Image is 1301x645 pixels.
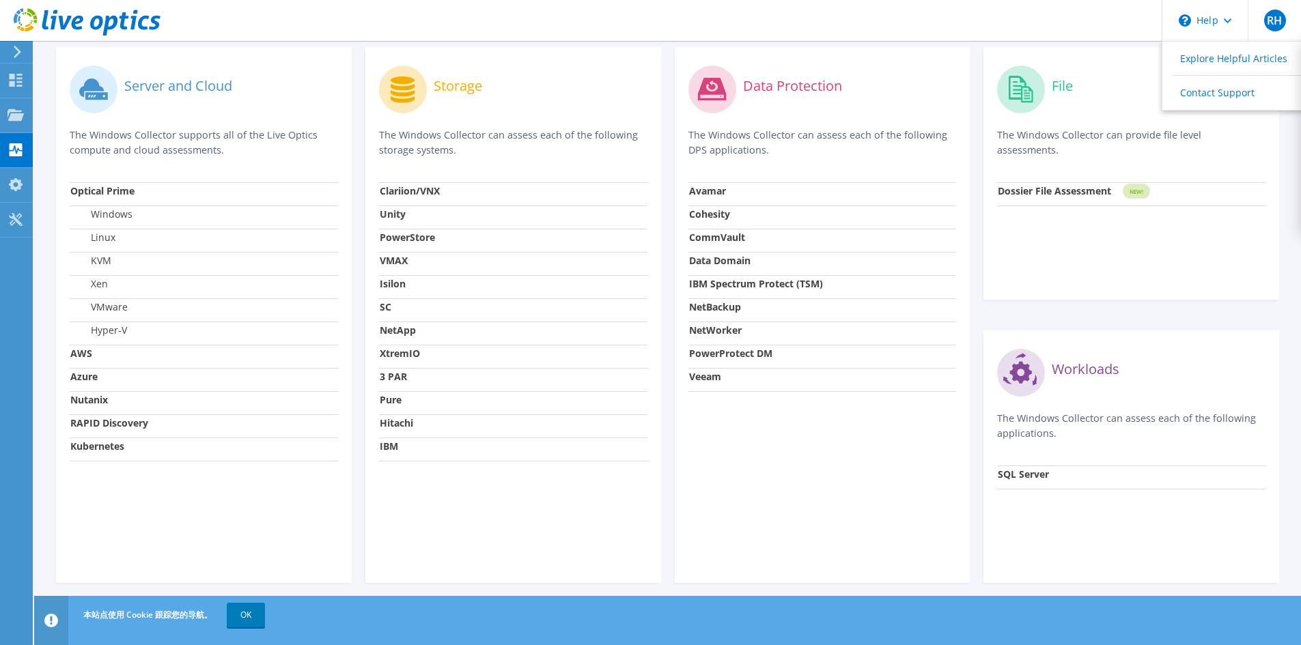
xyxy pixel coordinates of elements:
strong: AWS [70,347,92,360]
span: 本站点使用 Cookie 跟踪您的导航。 [83,609,212,620]
label: Hyper-V [70,324,127,337]
strong: 3 PAR [380,370,407,383]
strong: Unity [380,207,406,220]
label: Data Protection [743,79,842,93]
strong: IBM [380,440,398,453]
p: The Windows Collector can assess each of the following DPS applications. [688,128,957,158]
label: Workloads [1052,362,1119,376]
strong: NetWorker [689,324,742,336]
a: OK [227,603,265,627]
strong: NetApp [380,324,416,336]
strong: IBM Spectrum Protect (TSM) [689,277,823,290]
label: Storage [434,79,482,93]
strong: VMAX [380,254,408,267]
label: KVM [70,254,111,268]
span: RH [1264,10,1286,31]
label: Xen [70,277,108,291]
strong: RAPID Discovery [70,416,148,429]
p: The Windows Collector supports all of the Live Optics compute and cloud assessments. [70,128,338,158]
strong: SQL Server [998,468,1049,481]
label: Windows [70,207,132,221]
strong: Optical Prime [70,184,135,197]
tspan: NEW! [1130,188,1143,195]
p: The Windows Collector can assess each of the following applications. [997,411,1265,441]
strong: Pure [380,393,402,406]
strong: Nutanix [70,393,108,406]
strong: XtremIO [380,347,420,360]
strong: Dossier File Assessment [998,184,1111,197]
strong: Clariion/VNX [380,184,440,197]
p: The Windows Collector can assess each of the following storage systems. [379,128,647,158]
strong: Avamar [689,184,726,197]
strong: Cohesity [689,207,730,220]
strong: PowerStore [380,231,435,244]
label: Server and Cloud [124,79,232,93]
strong: Kubernetes [70,440,124,453]
strong: Isilon [380,277,406,290]
p: The Windows Collector can provide file level assessments. [997,128,1265,158]
svg: \n [1179,14,1191,27]
strong: SC [380,300,391,313]
strong: PowerProtect DM [689,347,772,360]
label: File [1052,79,1073,93]
strong: Data Domain [689,254,751,267]
strong: CommVault [689,231,745,244]
strong: NetBackup [689,300,741,313]
strong: Hitachi [380,416,413,429]
strong: Veeam [689,370,721,383]
label: VMware [70,300,128,314]
strong: Azure [70,370,98,383]
label: Linux [70,231,115,244]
